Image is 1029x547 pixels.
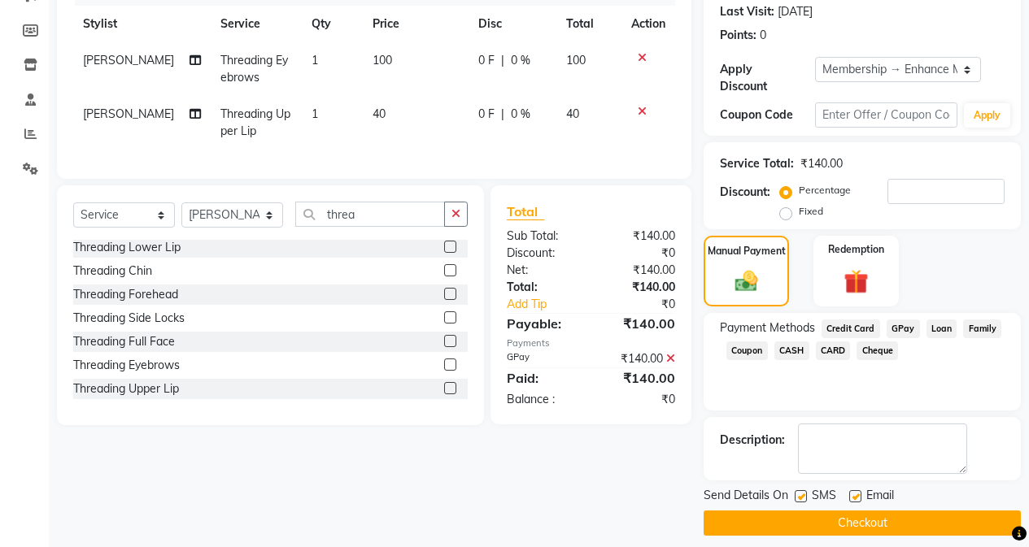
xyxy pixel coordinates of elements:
button: Checkout [704,510,1021,536]
div: Last Visit: [720,3,774,20]
span: [PERSON_NAME] [83,106,174,121]
th: Disc [469,6,556,42]
div: Paid: [495,368,591,388]
span: Payment Methods [720,319,815,336]
div: Threading Upper Lip [73,380,179,397]
span: Cheque [857,341,898,360]
input: Enter Offer / Coupon Code [815,102,957,128]
div: ₹140.00 [800,155,843,172]
div: Description: [720,432,785,449]
div: Threading Full Face [73,333,175,350]
span: 1 [312,53,318,67]
span: GPay [887,319,920,338]
span: Family [963,319,1001,338]
div: Coupon Code [720,106,815,124]
th: Service [211,6,302,42]
span: Loan [927,319,957,338]
th: Stylist [73,6,211,42]
div: Threading Forehead [73,286,178,303]
span: Credit Card [822,319,880,338]
label: Fixed [799,204,823,219]
img: _cash.svg [728,268,765,294]
span: [PERSON_NAME] [83,53,174,67]
div: Apply Discount [720,61,815,95]
div: ₹140.00 [591,368,687,388]
div: Discount: [720,184,770,201]
span: Total [507,203,544,220]
div: Total: [495,279,591,296]
div: Points: [720,27,756,44]
span: Threading Upper Lip [220,106,290,138]
div: Net: [495,262,591,279]
a: Add Tip [495,296,607,313]
label: Manual Payment [708,244,786,258]
span: 0 % [511,52,530,69]
div: Threading Chin [73,263,152,280]
span: 0 % [511,106,530,123]
span: 40 [373,106,386,121]
input: Search or Scan [295,202,445,227]
span: CARD [816,341,851,360]
th: Price [363,6,469,42]
img: _gift.svg [836,267,876,297]
div: ₹140.00 [591,279,687,296]
div: ₹0 [607,296,687,313]
th: Action [621,6,675,42]
div: Threading Side Locks [73,310,185,327]
div: Balance : [495,391,591,408]
th: Qty [302,6,363,42]
div: Payments [507,336,675,350]
span: Email [866,487,894,507]
th: Total [556,6,621,42]
span: 0 F [478,52,495,69]
div: [DATE] [778,3,813,20]
div: ₹0 [591,245,687,262]
span: 100 [373,53,392,67]
span: Threading Eyebrows [220,53,288,85]
label: Percentage [799,183,851,198]
span: 1 [312,106,318,121]
div: ₹140.00 [591,228,687,245]
span: | [501,52,504,69]
div: ₹140.00 [591,314,687,333]
div: Payable: [495,314,591,333]
span: CASH [774,341,809,360]
div: Threading Eyebrows [73,357,180,374]
span: 40 [566,106,579,121]
div: GPay [495,350,591,367]
span: 100 [566,53,586,67]
span: SMS [812,487,836,507]
div: ₹140.00 [591,262,687,279]
div: Threading Lower Lip [73,239,181,256]
div: Discount: [495,245,591,262]
span: Send Details On [704,487,788,507]
div: ₹0 [591,391,687,408]
label: Redemption [828,242,884,257]
div: 0 [760,27,766,44]
span: Coupon [726,341,768,360]
div: Sub Total: [495,228,591,245]
span: | [501,106,504,123]
button: Apply [964,103,1010,128]
span: 0 F [478,106,495,123]
div: Service Total: [720,155,794,172]
div: ₹140.00 [591,350,687,367]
